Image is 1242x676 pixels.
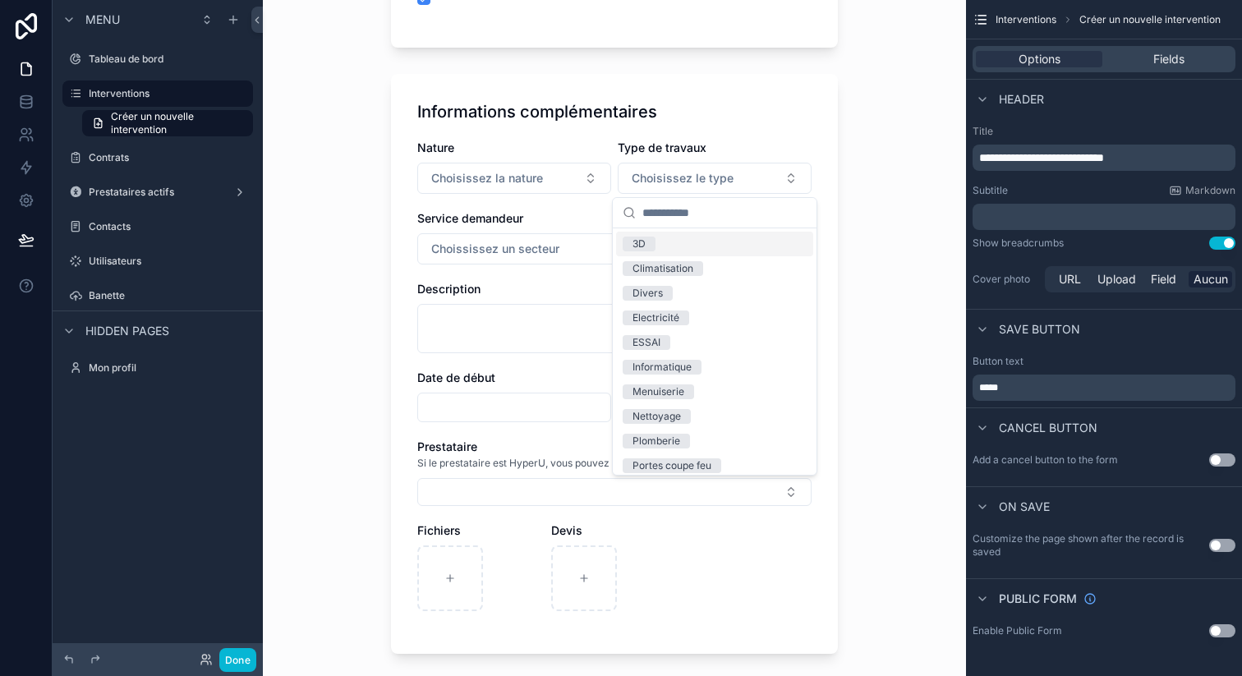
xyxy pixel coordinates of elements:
[89,151,250,164] label: Contrats
[632,310,679,325] div: Electricité
[632,237,646,251] div: 3D
[89,289,250,302] label: Banette
[632,286,663,301] div: Divers
[632,434,680,448] div: Plomberie
[973,532,1209,559] label: Customize the page shown after the record is saved
[632,360,692,375] div: Informatique
[973,453,1118,467] label: Add a cancel button to the form
[111,110,243,136] span: Créer un nouvelle intervention
[62,283,253,309] a: Banette
[632,409,681,424] div: Nettoyage
[85,323,169,339] span: Hidden pages
[973,125,1235,138] label: Title
[62,46,253,72] a: Tableau de bord
[996,13,1056,26] span: Interventions
[618,140,706,154] span: Type de travaux
[417,163,611,194] button: Select Button
[1153,51,1184,67] span: Fields
[973,237,1064,250] div: Show breadcrumbs
[89,361,250,375] label: Mon profil
[62,248,253,274] a: Utilisateurs
[1169,184,1235,197] a: Markdown
[618,163,812,194] button: Select Button
[613,228,816,475] div: Suggestions
[1185,184,1235,197] span: Markdown
[632,170,734,186] span: Choisissez le type
[417,370,495,384] span: Date de début
[973,184,1008,197] label: Subtitle
[89,220,250,233] label: Contacts
[632,384,684,399] div: Menuiserie
[632,458,711,473] div: Portes coupe feu
[973,624,1062,637] div: Enable Public Form
[1059,271,1081,287] span: URL
[999,591,1077,607] span: Public form
[632,261,693,276] div: Climatisation
[973,375,1235,401] div: scrollable content
[1097,271,1136,287] span: Upload
[551,523,582,537] span: Devis
[89,87,243,100] label: Interventions
[417,523,461,537] span: Fichiers
[85,11,120,28] span: Menu
[417,140,454,154] span: Nature
[62,80,253,107] a: Interventions
[417,478,812,506] button: Select Button
[417,457,793,470] span: Si le prestataire est HyperU, vous pouvez le sélectionner dans la liste ci-dessous.
[62,214,253,240] a: Contacts
[973,355,1023,368] label: Button text
[1194,271,1228,287] span: Aucun
[62,145,253,171] a: Contrats
[431,241,559,257] span: Choississez un secteur
[89,53,250,66] label: Tableau de bord
[973,145,1235,171] div: scrollable content
[62,355,253,381] a: Mon profil
[632,335,660,350] div: ESSAI
[1079,13,1221,26] span: Créer un nouvelle intervention
[973,273,1038,286] label: Cover photo
[417,233,812,264] button: Select Button
[973,204,1235,230] div: scrollable content
[62,179,253,205] a: Prestataires actifs
[1019,51,1060,67] span: Options
[1151,271,1176,287] span: Field
[417,282,481,296] span: Description
[417,211,523,225] span: Service demandeur
[219,648,256,672] button: Done
[999,499,1050,515] span: On save
[999,420,1097,436] span: Cancel button
[417,100,657,123] h1: Informations complémentaires
[431,170,543,186] span: Choisissez la nature
[89,255,250,268] label: Utilisateurs
[82,110,253,136] a: Créer un nouvelle intervention
[999,91,1044,108] span: Header
[999,321,1080,338] span: Save button
[417,439,477,453] span: Prestataire
[89,186,227,199] label: Prestataires actifs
